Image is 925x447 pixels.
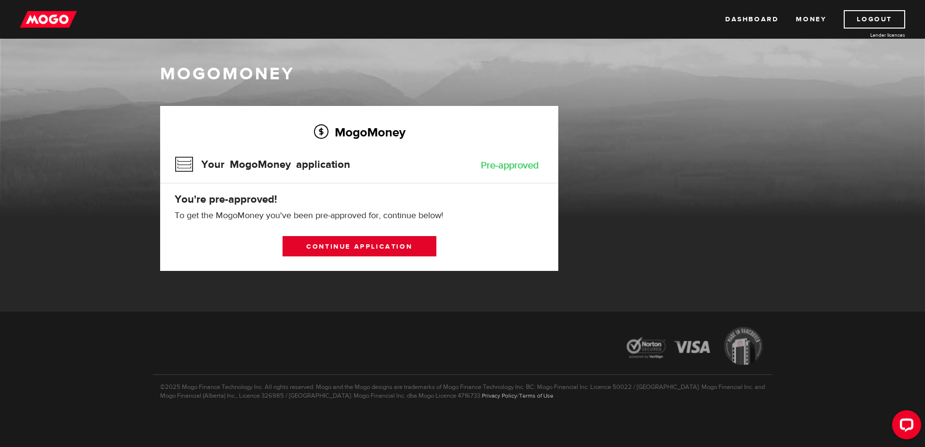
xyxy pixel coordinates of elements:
[175,152,350,177] h3: Your MogoMoney application
[796,10,826,29] a: Money
[153,374,772,400] p: ©2025 Mogo Finance Technology Inc. All rights reserved. Mogo and the Mogo designs are trademarks ...
[175,193,544,206] h4: You're pre-approved!
[175,210,544,222] p: To get the MogoMoney you've been pre-approved for, continue below!
[725,10,778,29] a: Dashboard
[833,31,905,39] a: Lender licences
[160,64,765,84] h1: MogoMoney
[844,10,905,29] a: Logout
[617,320,772,374] img: legal-icons-92a2ffecb4d32d839781d1b4e4802d7b.png
[283,236,436,256] a: Continue application
[519,392,553,400] a: Terms of Use
[481,161,539,170] div: Pre-approved
[20,10,77,29] img: mogo_logo-11ee424be714fa7cbb0f0f49df9e16ec.png
[884,406,925,447] iframe: LiveChat chat widget
[482,392,517,400] a: Privacy Policy
[175,122,544,142] h2: MogoMoney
